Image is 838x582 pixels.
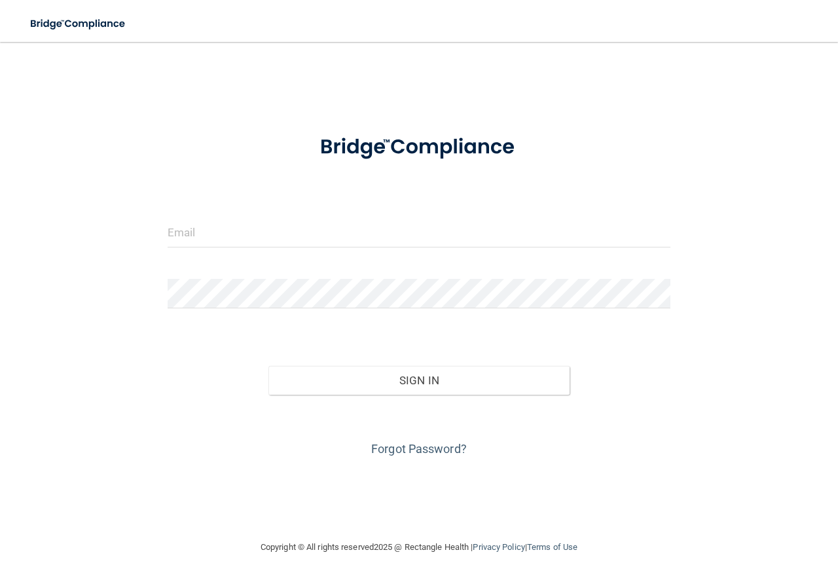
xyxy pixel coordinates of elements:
[168,218,670,247] input: Email
[299,120,540,174] img: bridge_compliance_login_screen.278c3ca4.svg
[268,366,570,395] button: Sign In
[180,526,658,568] div: Copyright © All rights reserved 2025 @ Rectangle Health | |
[20,10,137,37] img: bridge_compliance_login_screen.278c3ca4.svg
[371,442,467,456] a: Forgot Password?
[473,542,524,552] a: Privacy Policy
[527,542,577,552] a: Terms of Use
